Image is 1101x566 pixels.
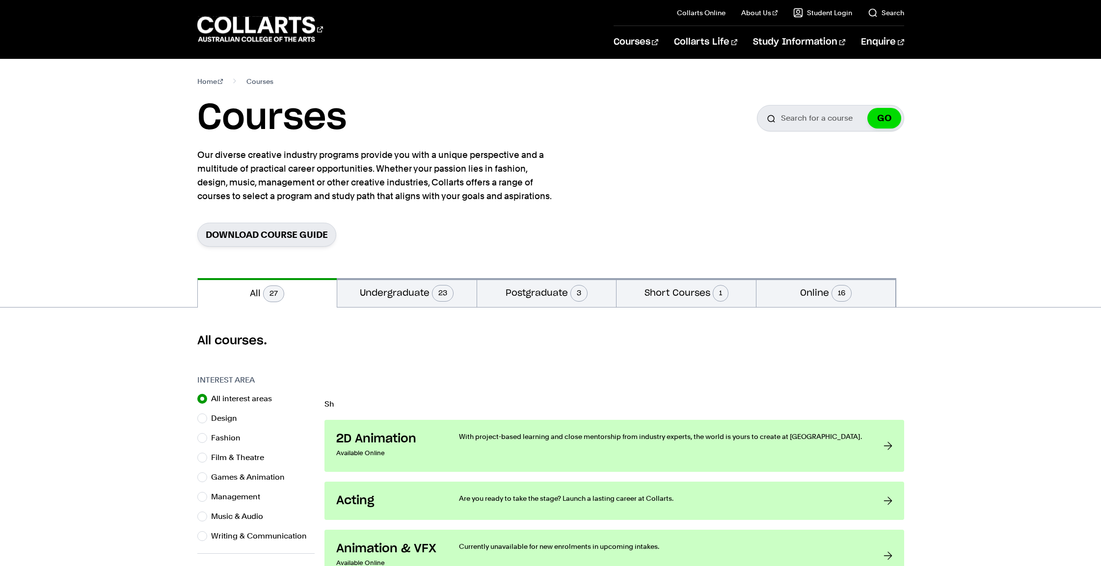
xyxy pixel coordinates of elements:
input: Search for a course [757,105,904,131]
button: Postgraduate3 [477,278,617,307]
a: Home [197,75,223,88]
label: Management [211,490,268,504]
div: Go to homepage [197,15,323,43]
button: All27 [198,278,337,308]
span: 23 [432,285,454,302]
label: Design [211,412,245,425]
label: Film & Theatre [211,451,272,464]
label: Fashion [211,431,248,445]
button: Undergraduate23 [337,278,477,307]
p: Are you ready to take the stage? Launch a lasting career at Collarts. [459,493,864,503]
a: Search [868,8,904,18]
h3: Interest Area [197,374,315,386]
span: 16 [832,285,852,302]
a: Download Course Guide [197,223,336,247]
span: 3 [570,285,588,302]
label: All interest areas [211,392,280,406]
a: Courses [614,26,658,58]
p: With project-based learning and close mentorship from industry experts, the world is yours to cre... [459,432,864,441]
span: Courses [246,75,273,88]
a: Acting Are you ready to take the stage? Launch a lasting career at Collarts. [324,482,904,520]
a: About Us [741,8,778,18]
h3: Animation & VFX [336,541,439,556]
p: Sh [324,400,904,408]
h2: All courses. [197,333,904,349]
span: 1 [713,285,728,302]
button: GO [867,108,901,129]
button: Online16 [756,278,896,307]
label: Games & Animation [211,470,293,484]
h1: Courses [197,96,347,140]
p: Our diverse creative industry programs provide you with a unique perspective and a multitude of p... [197,148,556,203]
p: Available Online [336,446,439,460]
a: Enquire [861,26,904,58]
span: 27 [263,285,284,302]
button: Short Courses1 [617,278,756,307]
a: Collarts Life [674,26,737,58]
h3: Acting [336,493,439,508]
a: Study Information [753,26,845,58]
h3: 2D Animation [336,432,439,446]
a: 2D Animation Available Online With project-based learning and close mentorship from industry expe... [324,420,904,472]
a: Collarts Online [677,8,725,18]
label: Writing & Communication [211,529,315,543]
a: Student Login [793,8,852,18]
label: Music & Audio [211,510,271,523]
p: Currently unavailable for new enrolments in upcoming intakes. [459,541,864,551]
